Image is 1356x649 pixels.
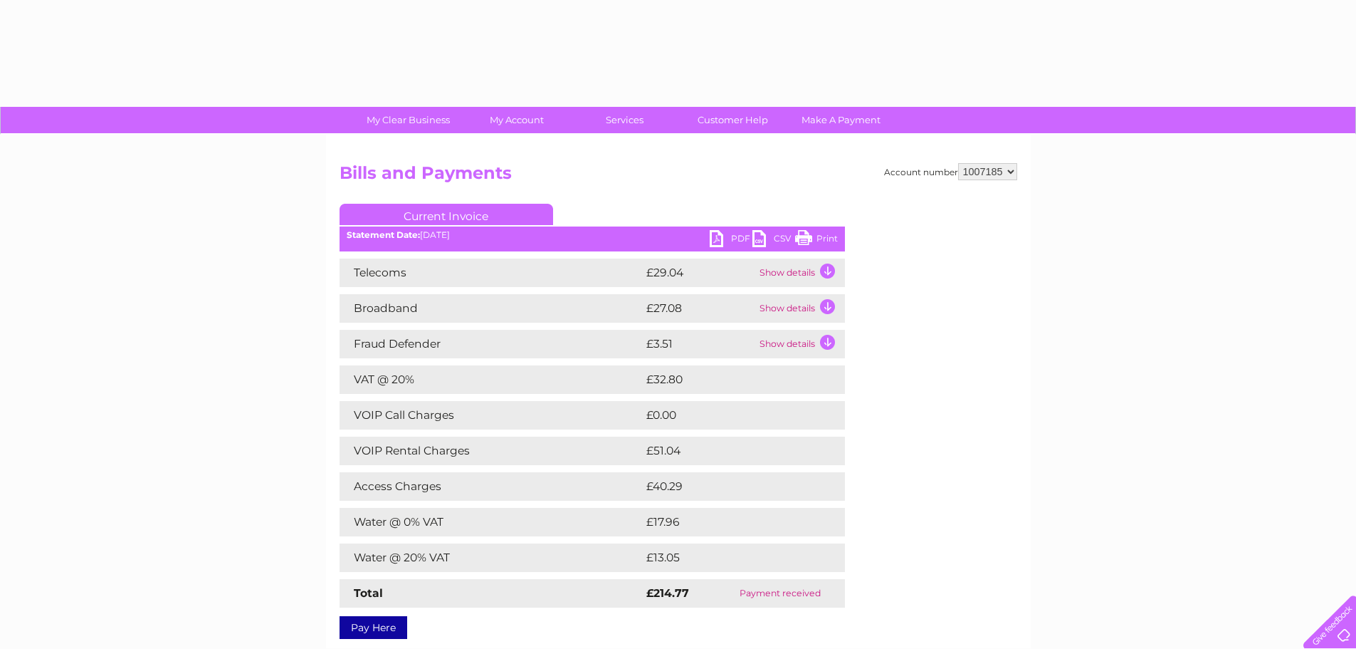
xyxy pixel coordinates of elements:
[340,365,643,394] td: VAT @ 20%
[340,544,643,572] td: Water @ 20% VAT
[643,544,815,572] td: £13.05
[354,586,383,600] strong: Total
[340,163,1017,190] h2: Bills and Payments
[643,365,816,394] td: £32.80
[340,472,643,501] td: Access Charges
[340,330,643,358] td: Fraud Defender
[347,229,420,240] b: Statement Date:
[340,259,643,287] td: Telecoms
[643,294,756,323] td: £27.08
[795,230,838,251] a: Print
[643,437,815,465] td: £51.04
[340,616,407,639] a: Pay Here
[756,330,845,358] td: Show details
[643,472,816,501] td: £40.29
[752,230,795,251] a: CSV
[756,294,845,323] td: Show details
[643,401,812,430] td: £0.00
[756,259,845,287] td: Show details
[340,437,643,465] td: VOIP Rental Charges
[710,230,752,251] a: PDF
[643,508,815,536] td: £17.96
[340,230,845,240] div: [DATE]
[340,204,553,225] a: Current Invoice
[349,107,467,133] a: My Clear Business
[566,107,683,133] a: Services
[643,330,756,358] td: £3.51
[884,163,1017,180] div: Account number
[340,508,643,536] td: Water @ 0% VAT
[340,294,643,323] td: Broadband
[643,259,756,287] td: £29.04
[458,107,575,133] a: My Account
[782,107,900,133] a: Make A Payment
[674,107,792,133] a: Customer Help
[646,586,689,600] strong: £214.77
[340,401,643,430] td: VOIP Call Charges
[715,579,845,608] td: Payment received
